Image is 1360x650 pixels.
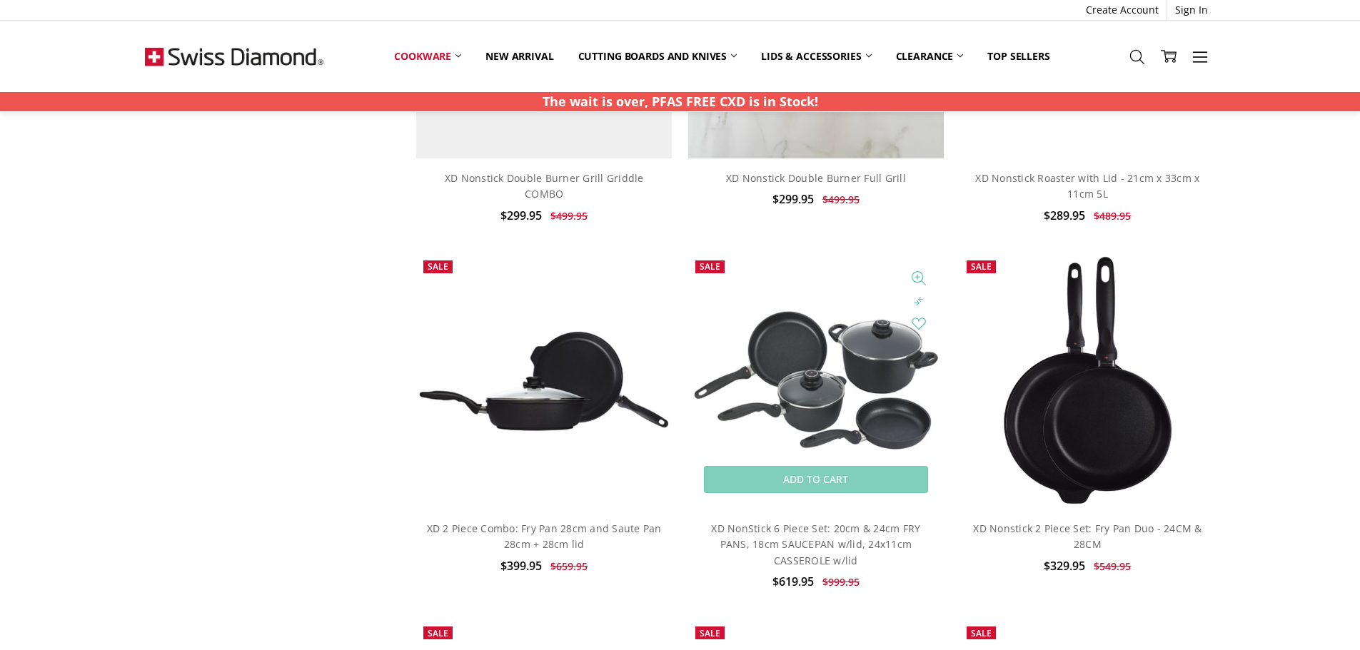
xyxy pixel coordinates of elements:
span: $499.95 [822,193,860,206]
img: Free Shipping On Every Order [145,21,323,92]
span: $399.95 [500,558,542,574]
span: $499.95 [550,209,588,223]
span: $289.95 [1044,208,1085,223]
a: XD NonStick 6 Piece Set: 20cm & 24cm FRY PANS, 18cm SAUCEPAN w/lid, 24x11cm CASSEROLE w/lid [688,253,944,509]
span: $549.95 [1094,559,1131,573]
a: Cutting boards and knives [566,41,750,72]
a: Lids & Accessories [749,41,883,72]
a: Cookware [382,41,473,72]
span: $489.95 [1094,209,1131,223]
span: Sale [700,627,720,639]
span: Sale [971,627,992,639]
a: XD Nonstick 2 Piece Set: Fry Pan Duo - 24CM & 28CM [973,522,1202,551]
img: XD 2 Piece Combo: Fry Pan 28cm and Saute Pan 28cm + 28cm lid [416,327,672,435]
a: XD 2 Piece Combo: Fry Pan 28cm and Saute Pan 28cm + 28cm lid [416,253,672,509]
a: XD Nonstick Roaster with Lid - 21cm x 33cm x 11cm 5L [975,171,1199,200]
a: New arrival [473,41,565,72]
a: XD Nonstick 2 Piece Set: Fry Pan Duo - 24CM & 28CM [959,253,1215,509]
a: XD 2 Piece Combo: Fry Pan 28cm and Saute Pan 28cm + 28cm lid [427,522,662,551]
a: Clearance [884,41,976,72]
a: XD NonStick 6 Piece Set: 20cm & 24cm FRY PANS, 18cm SAUCEPAN w/lid, 24x11cm CASSEROLE w/lid [711,522,920,567]
a: XD Nonstick Double Burner Full Grill [726,171,906,185]
span: Sale [700,260,720,273]
span: $299.95 [500,208,542,223]
span: Sale [971,260,992,273]
a: Top Sellers [975,41,1062,72]
a: Add to Cart [704,466,927,493]
span: $299.95 [772,191,814,207]
span: Sale [428,627,448,639]
span: Sale [428,260,448,273]
a: XD Nonstick Double Burner Grill Griddle COMBO [445,171,644,200]
img: XD Nonstick 2 Piece Set: Fry Pan Duo - 24CM & 28CM [999,253,1176,509]
span: $999.95 [822,575,860,589]
span: $659.95 [550,559,588,573]
p: The wait is over, PFAS FREE CXD is in Stock! [543,92,818,111]
span: $329.95 [1044,558,1085,574]
span: $619.95 [772,574,814,589]
img: XD NonStick 6 Piece Set: 20cm & 24cm FRY PANS, 18cm SAUCEPAN w/lid, 24x11cm CASSEROLE w/lid [688,308,944,455]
